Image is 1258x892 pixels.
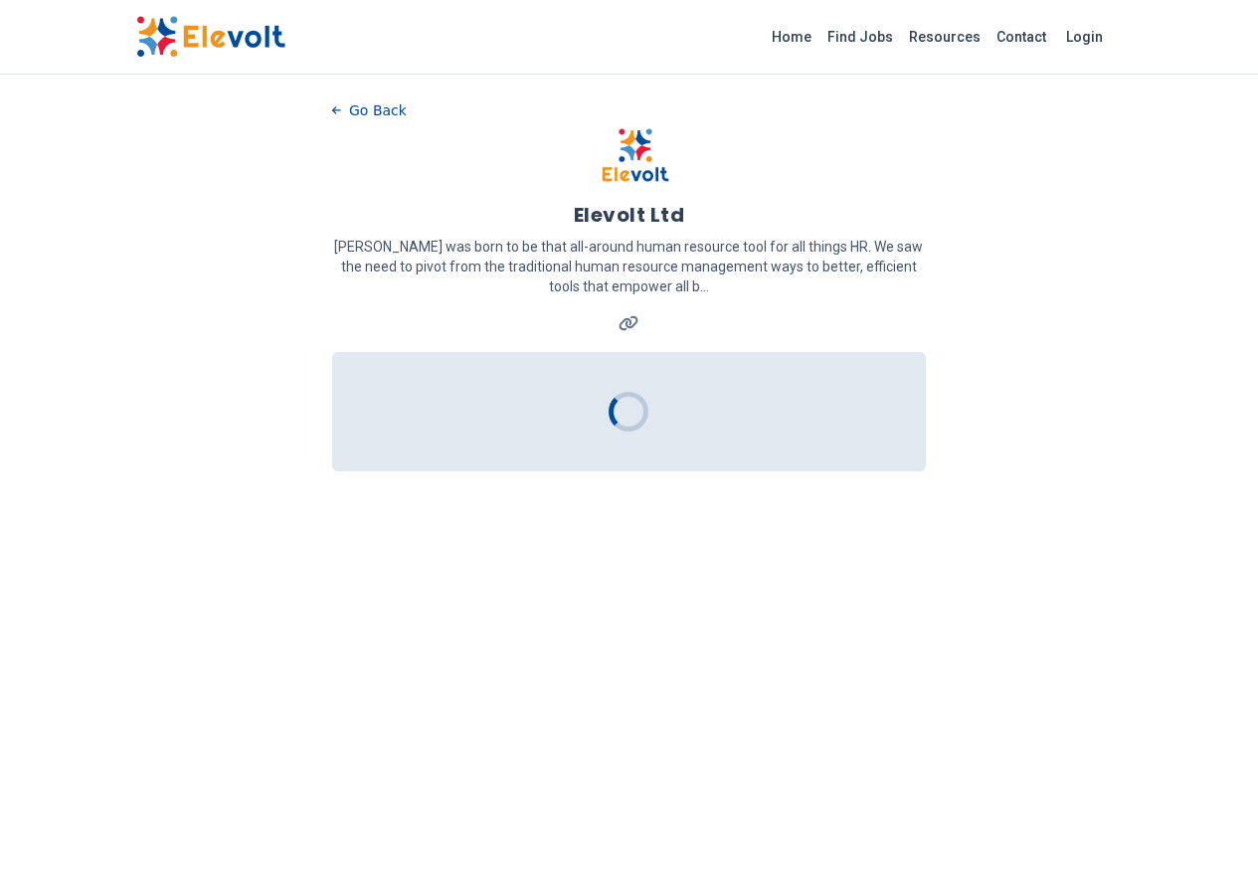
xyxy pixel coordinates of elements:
a: Resources [901,21,988,53]
iframe: Advertisement [136,95,343,692]
div: Loading... [609,392,648,432]
button: Go Back [332,95,407,125]
img: Elevolt Ltd [599,125,672,185]
iframe: Advertisement [958,95,1163,692]
a: Contact [988,21,1054,53]
a: Login [1054,17,1115,57]
p: [PERSON_NAME] was born to be that all-around human resource tool for all things HR. We saw the ne... [332,237,926,296]
a: Home [764,21,819,53]
img: Elevolt [136,16,285,58]
a: Find Jobs [819,21,901,53]
h1: Elevolt Ltd [574,201,685,229]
